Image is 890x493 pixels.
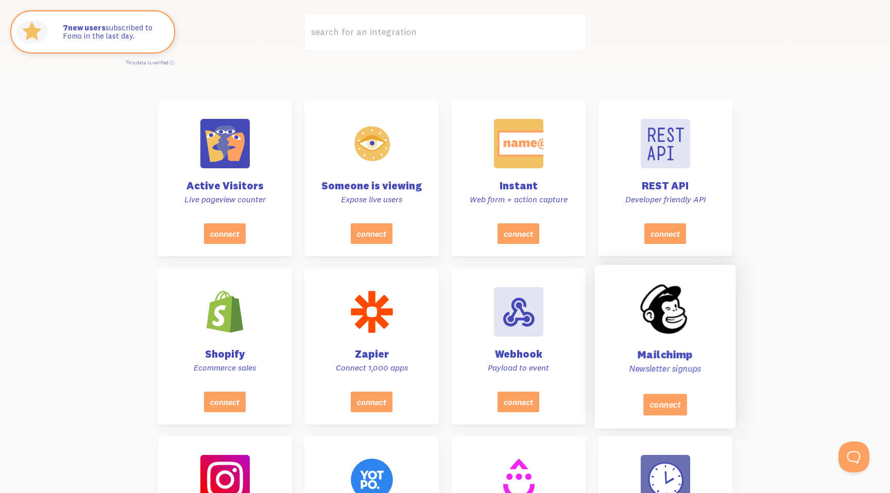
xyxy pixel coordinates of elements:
[464,194,573,205] p: Web form + action capture
[158,100,292,256] a: Active Visitors Live pageview counter connect
[643,394,687,415] button: connect
[608,363,723,374] p: Newsletter signups
[63,24,164,41] p: subscribed to Fomo in the last day.
[63,24,68,32] span: 7
[451,100,586,256] a: Instant Web form + action capture connect
[317,349,426,359] h4: Zapier
[451,269,586,425] a: Webhook Payload to event connect
[13,13,50,50] img: Fomo
[170,181,280,191] h4: Active Visitors
[170,194,280,205] p: Live pageview counter
[204,391,246,412] button: connect
[610,194,720,205] p: Developer friendly API
[158,269,292,425] a: Shopify Ecommerce sales connect
[498,391,539,412] button: connect
[351,223,392,244] button: connect
[351,391,392,412] button: connect
[317,362,426,373] p: Connect 1,000 apps
[170,349,280,359] h4: Shopify
[204,223,246,244] button: connect
[304,100,439,256] a: Someone is viewing Expose live users connect
[598,100,732,256] a: REST API Developer friendly API connect
[644,223,686,244] button: connect
[610,181,720,191] h4: REST API
[464,349,573,359] h4: Webhook
[838,442,869,472] iframe: Help Scout Beacon - Open
[317,181,426,191] h4: Someone is viewing
[498,223,539,244] button: connect
[304,13,586,51] label: search for an integration
[464,362,573,373] p: Payload to event
[464,181,573,191] h4: Instant
[170,362,280,373] p: Ecommerce sales
[608,349,723,360] h4: Mailchimp
[317,194,426,205] p: Expose live users
[594,265,735,428] a: Mailchimp Newsletter signups connect
[126,60,174,65] a: This data is verified ⓘ
[63,23,106,32] strong: new users
[304,269,439,425] a: Zapier Connect 1,000 apps connect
